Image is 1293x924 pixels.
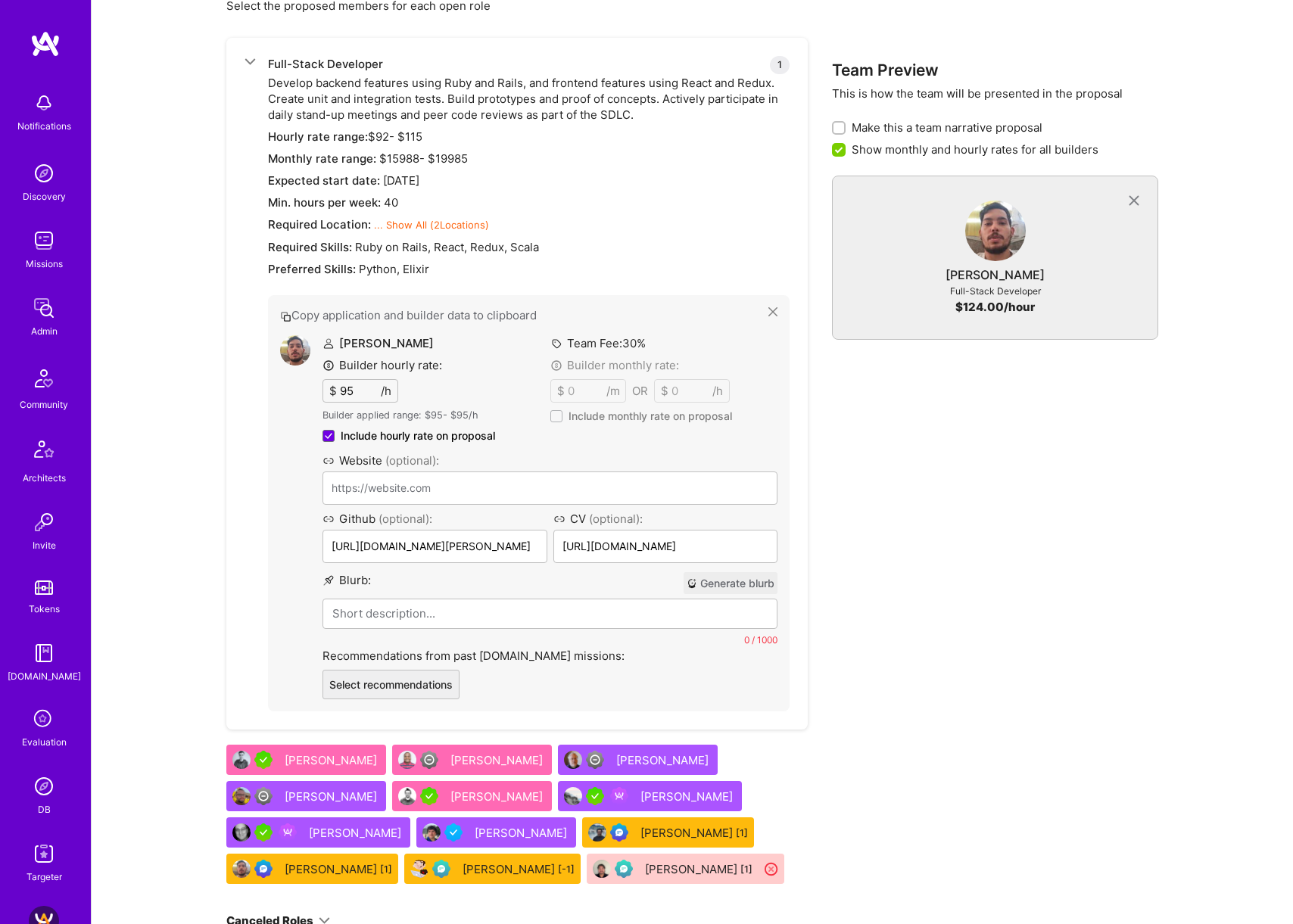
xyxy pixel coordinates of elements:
[322,670,460,699] button: Select recommendations
[268,262,356,276] span: Preferred Skills:
[965,201,1026,261] img: User Avatar
[322,572,371,594] label: Blurb :
[268,129,790,145] div: $ 92 - $ 115
[1126,192,1143,210] i: icon CloseGray
[268,173,380,188] span: Expected start date:
[444,823,463,842] img: Vetted A.Teamer
[420,751,438,769] img: Limited Access
[588,823,606,842] img: User Avatar
[29,638,59,668] img: guide book
[381,383,391,399] span: /h
[950,283,1041,299] div: Full-Stack Developer
[640,789,736,804] div: [PERSON_NAME]
[285,861,392,877] div: [PERSON_NAME]
[17,118,71,134] div: Notifications
[557,383,565,399] span: $
[322,336,434,350] label: [PERSON_NAME]
[337,380,381,402] input: XX
[8,668,81,684] div: [DOMAIN_NAME]
[645,861,752,877] div: [PERSON_NAME]
[640,825,748,841] div: [PERSON_NAME]
[268,261,790,277] div: Python, Elixir
[268,173,790,188] div: [DATE]
[565,380,606,402] input: XX
[29,838,59,869] img: Skill Targeter
[832,61,1158,79] h3: Team Preview
[29,158,59,188] img: discovery
[322,409,495,422] p: Builder applied range: $ 95 - $ 95 /h
[329,383,337,399] span: $
[29,771,59,801] img: Admin Search
[586,787,604,805] img: A.Teamer in Residence
[30,30,61,58] img: logo
[322,632,777,648] div: 0 / 1000
[268,129,368,144] span: Hourly rate range:
[29,226,59,256] img: teamwork
[832,86,1158,101] p: This is how the team will be presented in the proposal
[632,383,648,399] div: OR
[279,823,297,842] img: Been on Mission
[341,428,495,443] span: Include hourly rate on proposal
[268,56,790,711] div: Develop backend features using Ruby and Rails, and frontend features using React and Redux. Creat...
[23,188,66,204] div: Discovery
[668,380,712,402] input: XX
[763,860,780,878] i: icon CloseRedCircle
[309,825,404,841] div: [PERSON_NAME]
[422,823,441,842] img: User Avatar
[610,787,628,805] img: Been on Mission
[379,512,432,526] span: (optional):
[852,120,1042,135] span: Make this a team narrative proposal
[22,734,67,750] div: Evaluation
[33,537,56,553] div: Invite
[661,383,668,399] span: $
[593,860,611,878] img: User Avatar
[20,397,68,412] div: Community
[29,293,59,323] img: admin teamwork
[450,752,546,768] div: [PERSON_NAME]
[280,311,291,322] i: icon Copy
[29,88,59,118] img: bell
[553,511,778,527] label: CV
[29,507,59,537] img: Invite
[268,240,352,254] span: Required Skills:
[26,256,63,272] div: Missions
[280,307,768,323] button: Copy application and builder data to clipboard
[610,823,628,842] img: Evaluation Call Booked
[232,823,251,842] img: User Avatar
[770,56,790,74] div: 1
[245,56,256,67] i: icon ArrowDown
[254,787,273,805] img: Limited Access
[23,470,66,486] div: Architects
[589,512,643,526] span: (optional):
[558,861,575,877] sup: [-1]
[385,453,439,468] span: (optional):
[35,580,53,595] img: tokens
[684,572,777,594] button: Generate blurb
[38,801,51,817] div: DB
[232,787,251,805] img: User Avatar
[616,752,712,768] div: [PERSON_NAME]
[26,360,62,397] img: Community
[285,789,380,804] div: [PERSON_NAME]
[946,267,1045,283] div: [PERSON_NAME]
[322,453,777,468] label: Website
[615,860,633,878] img: Evaluation Call Pending
[687,578,697,589] i: icon CrystalBall
[322,648,777,664] label: Recommendations from past [DOMAIN_NAME] missions:
[268,194,790,210] div: 40
[322,471,777,505] input: https://website.com
[463,861,575,877] div: [PERSON_NAME]
[550,357,679,373] label: Builder monthly rate:
[29,601,60,617] div: Tokens
[564,751,582,769] img: User Avatar
[432,860,450,878] img: Evaluation Call Pending
[280,335,310,366] img: User Avatar
[564,787,582,805] img: User Avatar
[398,787,416,805] img: User Avatar
[374,219,489,231] span: ... Show All ( 2 Locations)
[768,307,777,316] i: icon Close
[586,751,604,769] img: Limited Access
[30,705,58,734] i: icon SelectionTeam
[268,151,379,166] span: Monthly rate range:
[736,825,748,841] sup: [1]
